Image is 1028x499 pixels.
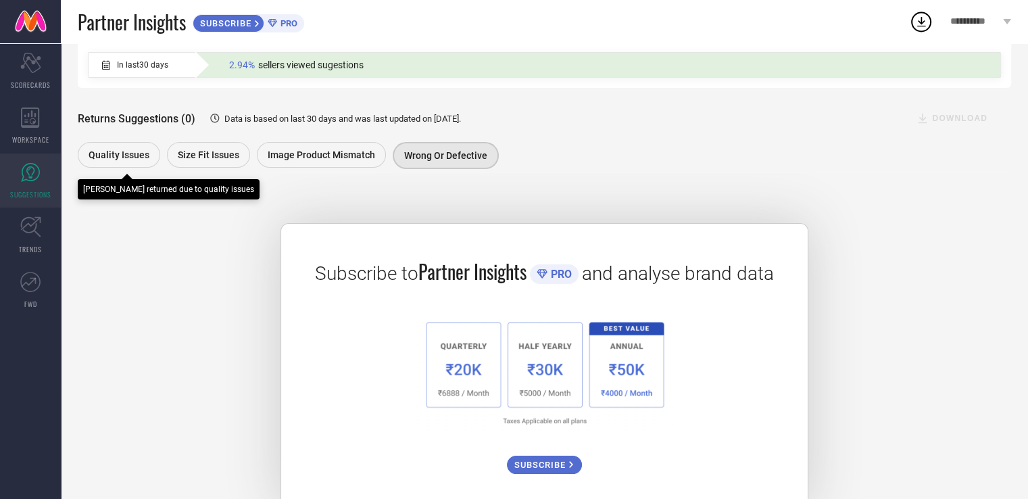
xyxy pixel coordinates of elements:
[83,185,254,194] div: [PERSON_NAME] returned due to quality issues
[547,268,572,281] span: PRO
[193,18,255,28] span: SUBSCRIBE
[507,446,582,474] a: SUBSCRIBE
[78,112,195,125] span: Returns Suggestions (0)
[78,8,186,36] span: Partner Insights
[404,150,487,161] span: Wrong or Defective
[12,135,49,145] span: WORKSPACE
[268,149,375,160] span: Image product mismatch
[89,149,149,160] span: Quality issues
[582,262,774,285] span: and analyse brand data
[193,11,304,32] a: SUBSCRIBEPRO
[11,80,51,90] span: SCORECARDS
[514,460,569,470] span: SUBSCRIBE
[258,60,364,70] span: sellers viewed sugestions
[418,258,527,285] span: Partner Insights
[10,189,51,199] span: SUGGESTIONS
[178,149,239,160] span: Size fit issues
[315,262,418,285] span: Subscribe to
[909,9,933,34] div: Open download list
[117,60,168,70] span: In last 30 days
[24,299,37,309] span: FWD
[229,60,255,70] span: 2.94%
[277,18,297,28] span: PRO
[416,312,672,432] img: 1a6fb96cb29458d7132d4e38d36bc9c7.png
[224,114,461,124] span: Data is based on last 30 days and was last updated on [DATE] .
[222,56,370,74] div: Percentage of sellers who have viewed suggestions for the current Insight Type
[19,244,42,254] span: TRENDS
